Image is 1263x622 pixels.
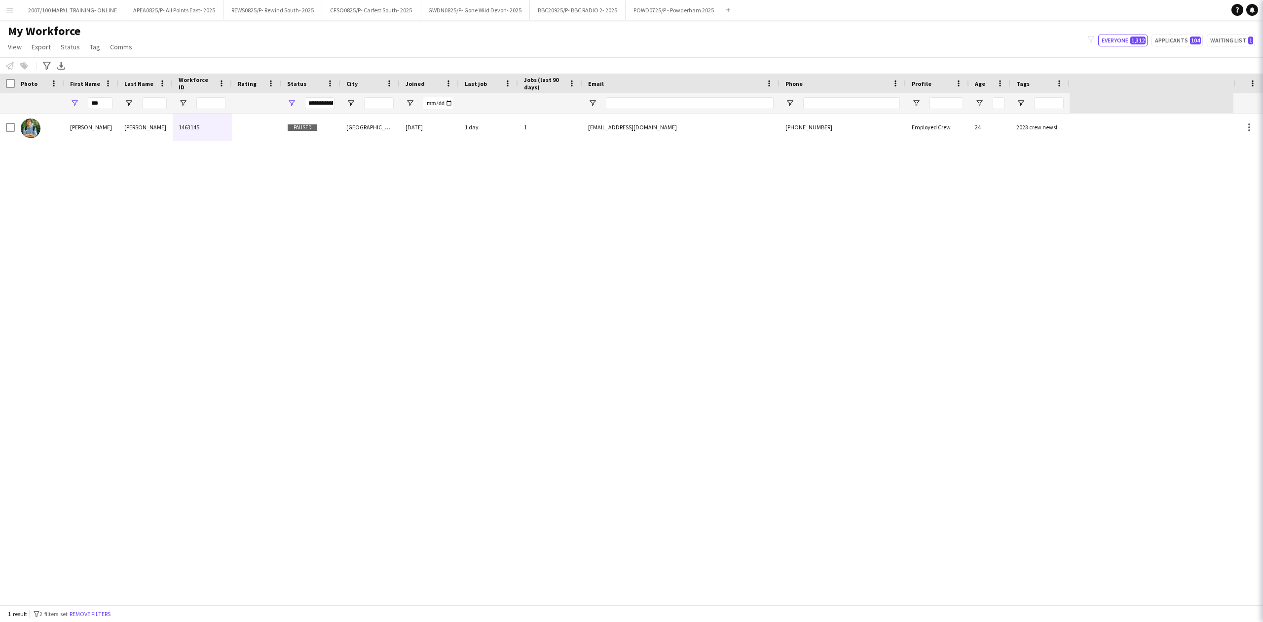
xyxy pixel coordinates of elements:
a: Status [57,40,84,53]
span: Paused [287,124,318,131]
input: Phone Filter Input [803,97,900,109]
input: Profile Filter Input [929,97,963,109]
div: 1 day [459,114,518,141]
span: First Name [70,80,100,87]
button: POWD0725/P - Powderham 2025 [626,0,722,20]
span: Workforce ID [179,76,214,91]
app-action-btn: Advanced filters [41,60,53,72]
span: View [8,42,22,51]
span: Status [61,42,80,51]
button: CFSO0825/P- Carfest South- 2025 [322,0,420,20]
input: Email Filter Input [606,97,774,109]
span: Phone [785,80,803,87]
span: 2 filters set [39,610,68,618]
div: [EMAIL_ADDRESS][DOMAIN_NAME] [582,114,780,141]
button: Open Filter Menu [346,99,355,108]
input: Tags Filter Input [1034,97,1064,109]
button: Open Filter Menu [912,99,921,108]
button: 2007/100 MAPAL TRAINING- ONLINE [20,0,125,20]
input: Workforce ID Filter Input [196,97,226,109]
div: 1463145 [173,114,232,141]
span: City [346,80,358,87]
span: Rating [238,80,257,87]
div: 2023 crew newsletter, Newsletter [1010,114,1070,141]
div: [PERSON_NAME] [118,114,173,141]
span: Export [32,42,51,51]
span: 1,312 [1130,37,1146,44]
button: Open Filter Menu [287,99,296,108]
span: Age [975,80,985,87]
button: Open Filter Menu [406,99,414,108]
div: [PERSON_NAME] [64,114,118,141]
span: Tags [1016,80,1030,87]
button: Everyone1,312 [1098,35,1148,46]
span: Last job [465,80,487,87]
span: Email [588,80,604,87]
input: Age Filter Input [993,97,1004,109]
input: First Name Filter Input [88,97,112,109]
div: Employed Crew [906,114,969,141]
span: Tag [90,42,100,51]
button: Open Filter Menu [179,99,187,108]
a: Comms [106,40,136,53]
button: Open Filter Menu [975,99,984,108]
span: 1 [1248,37,1253,44]
button: Open Filter Menu [70,99,79,108]
div: 1 [518,114,582,141]
button: REWS0825/P- Rewind South- 2025 [223,0,322,20]
input: City Filter Input [364,97,394,109]
input: Last Name Filter Input [142,97,167,109]
span: Jobs (last 90 days) [524,76,564,91]
button: Waiting list1 [1207,35,1255,46]
a: Tag [86,40,104,53]
img: Bobby Woodcock [21,118,40,138]
span: My Workforce [8,24,80,39]
app-action-btn: Export XLSX [55,60,67,72]
div: 24 [969,114,1010,141]
button: BBC20925/P- BBC RADIO 2- 2025 [530,0,626,20]
button: Remove filters [68,609,112,620]
input: Joined Filter Input [423,97,453,109]
a: Export [28,40,55,53]
div: [DATE] [400,114,459,141]
div: [GEOGRAPHIC_DATA] [340,114,400,141]
span: Joined [406,80,425,87]
span: Last Name [124,80,153,87]
button: Open Filter Menu [124,99,133,108]
button: GWDN0825/P- Gone Wild Devon- 2025 [420,0,530,20]
button: Open Filter Menu [785,99,794,108]
span: Photo [21,80,37,87]
div: [PHONE_NUMBER] [780,114,906,141]
button: APEA0825/P- All Points East- 2025 [125,0,223,20]
button: Applicants104 [1152,35,1203,46]
span: Comms [110,42,132,51]
a: View [4,40,26,53]
button: Open Filter Menu [1016,99,1025,108]
span: Status [287,80,306,87]
span: Profile [912,80,931,87]
button: Open Filter Menu [588,99,597,108]
span: 104 [1190,37,1201,44]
